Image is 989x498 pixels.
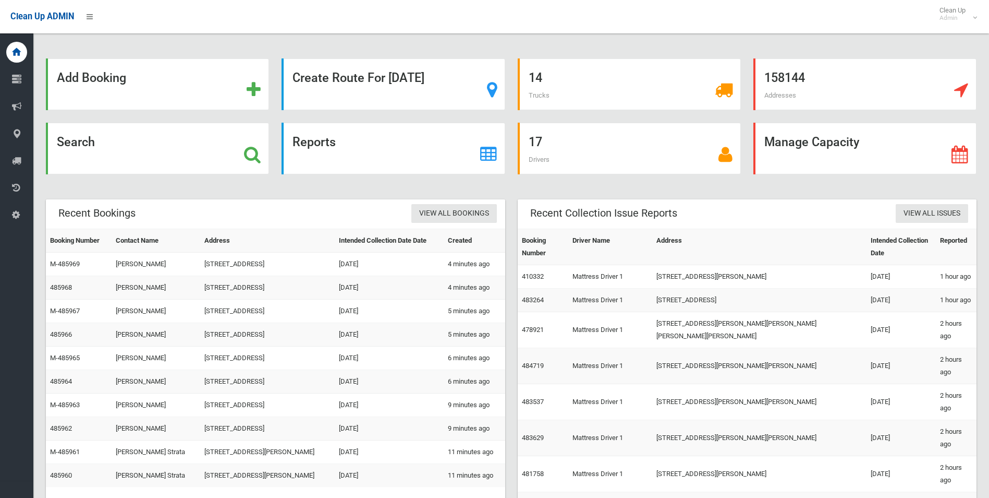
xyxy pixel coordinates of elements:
[936,456,976,492] td: 2 hours ago
[112,253,200,276] td: [PERSON_NAME]
[568,420,652,456] td: Mattress Driver 1
[444,441,505,464] td: 11 minutes ago
[50,260,80,268] a: M-485969
[896,204,968,223] a: View All Issues
[753,123,976,174] a: Manage Capacity
[652,312,866,348] td: [STREET_ADDRESS][PERSON_NAME][PERSON_NAME][PERSON_NAME][PERSON_NAME]
[112,276,200,300] td: [PERSON_NAME]
[866,229,936,265] th: Intended Collection Date
[936,289,976,312] td: 1 hour ago
[444,370,505,394] td: 6 minutes ago
[568,384,652,420] td: Mattress Driver 1
[112,300,200,323] td: [PERSON_NAME]
[518,203,690,223] header: Recent Collection Issue Reports
[522,296,544,304] a: 483264
[50,354,80,362] a: M-485965
[652,265,866,289] td: [STREET_ADDRESS][PERSON_NAME]
[866,348,936,384] td: [DATE]
[411,204,497,223] a: View All Bookings
[200,394,335,417] td: [STREET_ADDRESS]
[335,394,444,417] td: [DATE]
[282,58,505,110] a: Create Route For [DATE]
[200,370,335,394] td: [STREET_ADDRESS]
[764,70,805,85] strong: 158144
[50,401,80,409] a: M-485963
[518,58,741,110] a: 14 Trucks
[335,370,444,394] td: [DATE]
[46,229,112,253] th: Booking Number
[46,203,148,223] header: Recent Bookings
[50,330,72,338] a: 485966
[335,229,444,253] th: Intended Collection Date Date
[764,91,796,99] span: Addresses
[753,58,976,110] a: 158144 Addresses
[444,253,505,276] td: 4 minutes ago
[46,58,269,110] a: Add Booking
[112,347,200,370] td: [PERSON_NAME]
[112,323,200,347] td: [PERSON_NAME]
[200,464,335,488] td: [STREET_ADDRESS][PERSON_NAME]
[936,420,976,456] td: 2 hours ago
[335,464,444,488] td: [DATE]
[444,464,505,488] td: 11 minutes ago
[50,424,72,432] a: 485962
[866,289,936,312] td: [DATE]
[200,253,335,276] td: [STREET_ADDRESS]
[652,229,866,265] th: Address
[568,265,652,289] td: Mattress Driver 1
[444,276,505,300] td: 4 minutes ago
[936,384,976,420] td: 2 hours ago
[652,348,866,384] td: [STREET_ADDRESS][PERSON_NAME][PERSON_NAME]
[335,441,444,464] td: [DATE]
[200,347,335,370] td: [STREET_ADDRESS]
[112,394,200,417] td: [PERSON_NAME]
[57,70,126,85] strong: Add Booking
[50,283,72,291] a: 485968
[292,135,336,149] strong: Reports
[292,70,424,85] strong: Create Route For [DATE]
[200,323,335,347] td: [STREET_ADDRESS]
[444,323,505,347] td: 5 minutes ago
[936,265,976,289] td: 1 hour ago
[652,456,866,492] td: [STREET_ADDRESS][PERSON_NAME]
[652,289,866,312] td: [STREET_ADDRESS]
[112,441,200,464] td: [PERSON_NAME] Strata
[764,135,859,149] strong: Manage Capacity
[335,276,444,300] td: [DATE]
[335,417,444,441] td: [DATE]
[200,276,335,300] td: [STREET_ADDRESS]
[444,417,505,441] td: 9 minutes ago
[939,14,966,22] small: Admin
[568,229,652,265] th: Driver Name
[529,156,550,163] span: Drivers
[112,464,200,488] td: [PERSON_NAME] Strata
[522,272,544,280] a: 410332
[866,384,936,420] td: [DATE]
[936,312,976,348] td: 2 hours ago
[10,11,74,21] span: Clean Up ADMIN
[444,347,505,370] td: 6 minutes ago
[866,456,936,492] td: [DATE]
[50,448,80,456] a: M-485961
[522,326,544,334] a: 478921
[522,470,544,478] a: 481758
[568,456,652,492] td: Mattress Driver 1
[112,417,200,441] td: [PERSON_NAME]
[529,91,550,99] span: Trucks
[112,229,200,253] th: Contact Name
[529,135,542,149] strong: 17
[444,394,505,417] td: 9 minutes ago
[200,229,335,253] th: Address
[444,300,505,323] td: 5 minutes ago
[568,348,652,384] td: Mattress Driver 1
[50,471,72,479] a: 485960
[112,370,200,394] td: [PERSON_NAME]
[652,420,866,456] td: [STREET_ADDRESS][PERSON_NAME][PERSON_NAME]
[50,377,72,385] a: 485964
[518,229,569,265] th: Booking Number
[866,312,936,348] td: [DATE]
[282,123,505,174] a: Reports
[335,323,444,347] td: [DATE]
[57,135,95,149] strong: Search
[335,347,444,370] td: [DATE]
